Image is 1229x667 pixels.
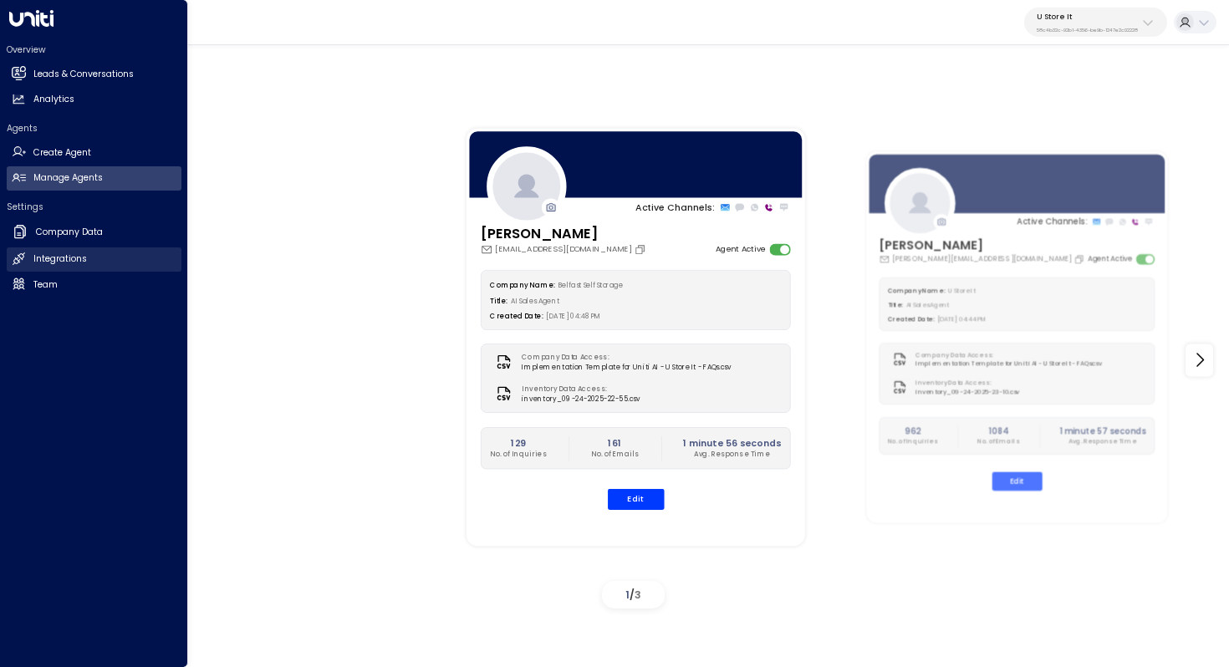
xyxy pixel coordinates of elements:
label: Created Date: [888,314,935,323]
h2: Company Data [36,226,103,239]
span: inventory_09-24-2025-23-10.csv [916,388,1020,397]
label: Agent Active [1089,253,1133,264]
h2: Integrations [33,252,87,266]
p: No. of Inquiries [888,436,938,446]
span: Implementation Template for Uniti AI - U Store It - FAQs.csv [916,359,1102,369]
label: Agent Active [715,243,764,255]
label: Inventory Data Access: [522,384,635,394]
span: [DATE] 04:48 PM [546,312,601,321]
h2: Agents [7,122,181,135]
a: Company Data [7,219,181,246]
label: Company Name: [888,286,946,294]
p: Avg. Response Time [683,449,781,459]
h2: Leads & Conversations [33,68,134,81]
label: Created Date: [490,312,543,321]
span: 3 [635,588,641,602]
label: Title: [888,300,903,308]
button: Copy [634,243,649,255]
h2: 1 minute 57 seconds [1059,425,1146,436]
p: Avg. Response Time [1059,436,1146,446]
button: Edit [992,472,1043,491]
span: U Store It [949,286,977,294]
h2: Settings [7,201,181,213]
h2: 1 minute 56 seconds [683,435,781,449]
h2: 1084 [978,425,1020,436]
span: [DATE] 04:44 PM [938,314,987,323]
a: Integrations [7,247,181,272]
p: No. of Emails [591,449,639,459]
a: Create Agent [7,140,181,165]
p: No. of Inquiries [490,449,547,459]
h3: [PERSON_NAME] [480,223,649,243]
div: [PERSON_NAME][EMAIL_ADDRESS][DOMAIN_NAME] [880,253,1088,264]
span: 1 [625,588,630,602]
p: Active Channels: [1017,216,1088,227]
h2: 129 [490,435,547,449]
a: Leads & Conversations [7,62,181,86]
label: Company Name: [490,280,554,289]
h2: Overview [7,43,181,56]
label: Company Data Access: [916,350,1097,359]
h2: Analytics [33,93,74,106]
button: Edit [607,489,664,510]
p: U Store It [1037,12,1138,22]
p: 58c4b32c-92b1-4356-be9b-1247e2c02228 [1037,27,1138,33]
h2: 962 [888,425,938,436]
span: inventory_09-24-2025-22-55.csv [522,394,640,404]
h2: Create Agent [33,146,91,160]
span: Belfast Self Storage [558,280,622,289]
label: Inventory Data Access: [916,379,1015,388]
h2: Manage Agents [33,171,103,185]
h3: [PERSON_NAME] [880,236,1088,254]
div: / [602,581,665,608]
div: [EMAIL_ADDRESS][DOMAIN_NAME] [480,243,649,255]
span: Implementation Template for Uniti AI - U Store It - FAQs.csv [522,363,731,373]
p: Active Channels: [635,201,715,214]
span: AI Sales Agent [906,300,950,308]
h2: 161 [591,435,639,449]
label: Title: [490,296,507,305]
p: No. of Emails [978,436,1020,446]
a: Analytics [7,88,181,112]
h2: Team [33,278,58,292]
a: Manage Agents [7,166,181,191]
a: Team [7,272,181,297]
label: Company Data Access: [522,352,725,362]
button: U Store It58c4b32c-92b1-4356-be9b-1247e2c02228 [1024,8,1167,37]
button: Copy [1074,253,1088,264]
span: AI Sales Agent [511,296,560,305]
